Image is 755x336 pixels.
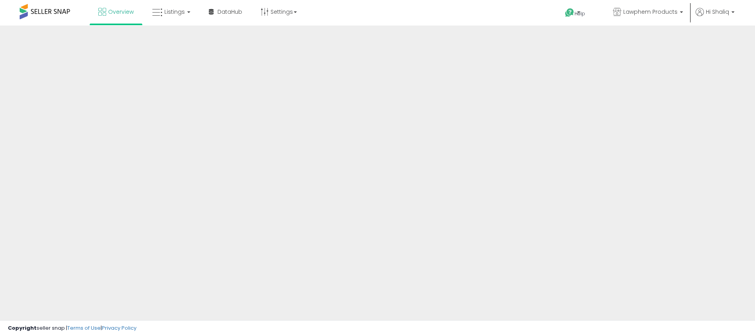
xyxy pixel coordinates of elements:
span: DataHub [217,8,242,16]
span: Overview [108,8,134,16]
a: Help [559,2,600,26]
div: seller snap | | [8,325,136,332]
strong: Copyright [8,324,37,332]
span: Listings [164,8,185,16]
i: Get Help [565,8,575,18]
a: Privacy Policy [102,324,136,332]
a: Hi Shaliq [696,8,735,26]
a: Terms of Use [67,324,101,332]
span: Lawphem Products [623,8,678,16]
span: Help [575,10,585,17]
span: Hi Shaliq [706,8,729,16]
